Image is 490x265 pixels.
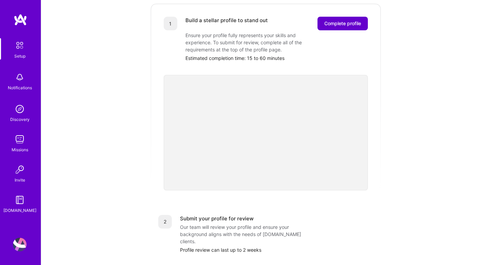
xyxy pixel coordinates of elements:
img: Invite [13,163,27,176]
div: Setup [14,52,26,60]
div: Profile review can last up to 2 weeks [180,246,373,253]
div: Ensure your profile fully represents your skills and experience. To submit for review, complete a... [185,32,322,53]
div: Invite [15,176,25,184]
div: Missions [12,146,28,153]
img: teamwork [13,132,27,146]
div: Build a stellar profile to stand out [185,17,268,30]
iframe: video [164,75,368,190]
img: discovery [13,102,27,116]
img: logo [14,14,27,26]
div: Estimated completion time: 15 to 60 minutes [185,54,368,62]
img: bell [13,71,27,84]
button: Complete profile [317,17,368,30]
div: Our team will review your profile and ensure your background aligns with the needs of [DOMAIN_NAM... [180,223,316,245]
img: guide book [13,193,27,207]
div: Notifications [8,84,32,91]
span: Complete profile [324,20,361,27]
div: Discovery [10,116,30,123]
div: [DOMAIN_NAME] [3,207,36,214]
img: User Avatar [13,238,27,251]
div: 2 [158,215,172,229]
a: User Avatar [11,238,28,251]
div: 1 [164,17,177,30]
div: Submit your profile for review [180,215,254,222]
img: setup [13,38,27,52]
